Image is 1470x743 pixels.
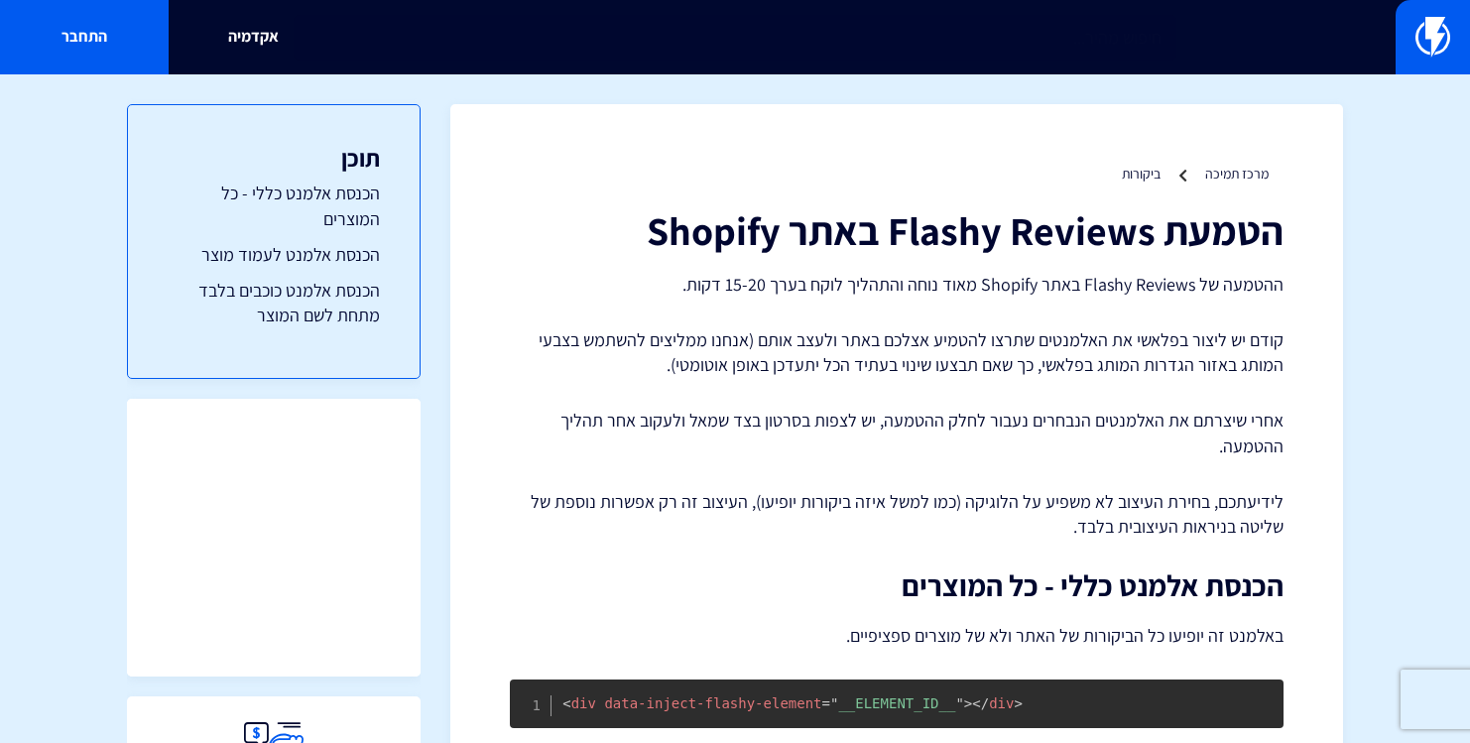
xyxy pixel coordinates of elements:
[1014,695,1022,711] span: >
[604,695,821,711] span: data-inject-flashy-element
[168,242,380,268] a: הכנסת אלמנט לעמוד מוצר
[972,695,989,711] span: </
[955,695,963,711] span: "
[562,695,596,711] span: div
[510,622,1284,650] p: באלמנט זה יופיעו כל הביקורות של האתר ולא של מוצרים ספציפיים.
[822,695,830,711] span: =
[294,15,1175,61] input: חיפוש מהיר...
[168,145,380,171] h3: תוכן
[168,181,380,231] a: הכנסת אלמנט כללי - כל המוצרים
[972,695,1014,711] span: div
[168,278,380,328] a: הכנסת אלמנט כוכבים בלבד מתחת לשם המוצר
[510,408,1284,458] p: אחרי שיצרתם את האלמנטים הנבחרים נעבור לחלק ההטמעה, יש לצפות בסרטון בצד שמאל ולעקוב אחר תהליך ההטמעה.
[1205,165,1269,183] a: מרכז תמיכה
[510,208,1284,252] h1: הטמעת Flashy Reviews באתר Shopify
[1122,165,1161,183] a: ביקורות
[830,695,838,711] span: "
[964,695,972,711] span: >
[822,695,964,711] span: __ELEMENT_ID__
[510,489,1284,540] p: לידיעתכם, בחירת העיצוב לא משפיע על הלוגיקה (כמו למשל איזה ביקורות יופיעו), העיצוב זה רק אפשרות נו...
[562,695,570,711] span: <
[510,569,1284,602] h2: הכנסת אלמנט כללי - כל המוצרים
[510,272,1284,298] p: ההטמעה של Flashy Reviews באתר Shopify מאוד נוחה והתהליך לוקח בערך 15-20 דקות.
[510,327,1284,378] p: קודם יש ליצור בפלאשי את האלמנטים שתרצו להטמיע אצלכם באתר ולעצב אותם (אנחנו ממליצים להשתמש בצבעי ה...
